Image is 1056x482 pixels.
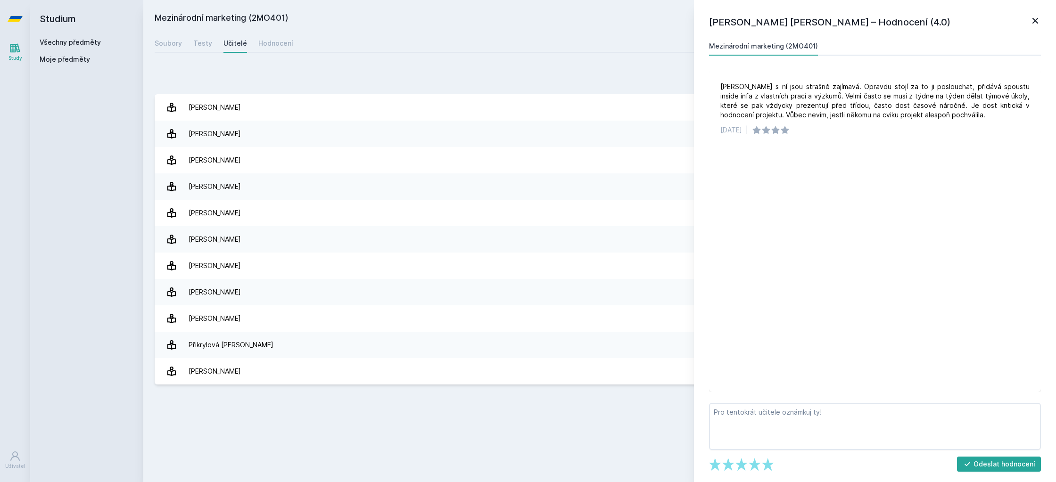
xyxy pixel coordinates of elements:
a: [PERSON_NAME] 2 hodnocení 5.0 [155,358,1045,384]
a: [PERSON_NAME] 1 hodnocení 5.0 [155,279,1045,305]
a: Všechny předměty [40,38,101,46]
div: [PERSON_NAME] [189,98,241,117]
a: [PERSON_NAME] 3 hodnocení 3.3 [155,94,1045,121]
div: | [746,125,748,135]
div: [PERSON_NAME] s ní jsou strašně zajímavá. Opravdu stojí za to ji poslouchat, přidává spoustu insi... [720,82,1030,120]
div: Hodnocení [258,39,293,48]
div: [PERSON_NAME] [189,124,241,143]
a: [PERSON_NAME] 3 hodnocení 5.0 [155,305,1045,332]
a: Study [2,38,28,66]
div: [PERSON_NAME] [189,177,241,196]
a: [PERSON_NAME] 3 hodnocení 3.3 [155,253,1045,279]
a: Hodnocení [258,34,293,53]
div: [PERSON_NAME] [189,309,241,328]
a: Přikrylová [PERSON_NAME] 1 hodnocení 5.0 [155,332,1045,358]
div: Testy [193,39,212,48]
a: [PERSON_NAME] 6 hodnocení 3.2 [155,200,1045,226]
span: Moje předměty [40,55,90,64]
div: [PERSON_NAME] [189,204,241,222]
a: Soubory [155,34,182,53]
div: Study [8,55,22,62]
div: Soubory [155,39,182,48]
h2: Mezinárodní marketing (2MO401) [155,11,939,26]
div: [PERSON_NAME] [189,256,241,275]
a: [PERSON_NAME] 2 hodnocení 3.0 [155,226,1045,253]
a: [PERSON_NAME] 1 hodnocení 4.0 [155,121,1045,147]
div: [PERSON_NAME] [189,283,241,302]
div: Uživatel [5,463,25,470]
a: [PERSON_NAME] 5 hodnocení 4.4 [155,147,1045,173]
div: [PERSON_NAME] [189,151,241,170]
div: [DATE] [720,125,742,135]
div: [PERSON_NAME] [189,230,241,249]
div: Přikrylová [PERSON_NAME] [189,335,273,354]
a: [PERSON_NAME] 1 hodnocení 5.0 [155,173,1045,200]
a: Testy [193,34,212,53]
a: Uživatel [2,446,28,474]
div: [PERSON_NAME] [189,362,241,381]
a: Učitelé [223,34,247,53]
div: Učitelé [223,39,247,48]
